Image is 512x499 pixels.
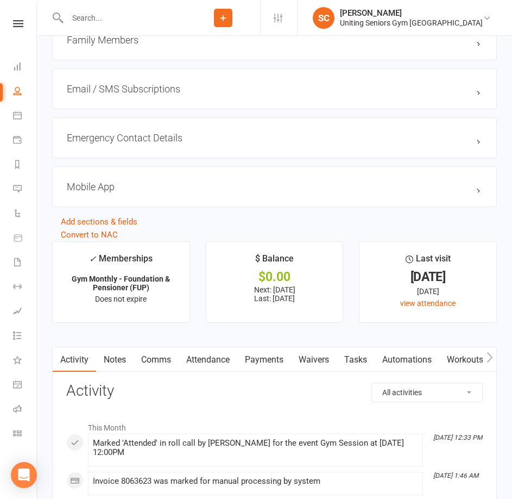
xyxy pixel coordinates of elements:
[72,275,170,292] strong: Gym Monthly - Foundation & Pensioner (FUP)
[11,462,37,488] div: Open Intercom Messenger
[13,398,37,422] a: Roll call kiosk mode
[61,230,118,240] a: Convert to NAC
[67,83,482,95] h3: Email / SMS Subscriptions
[64,10,186,26] input: Search...
[93,439,418,457] div: Marked 'Attended' in roll call by [PERSON_NAME] for the event Gym Session at [DATE] 12:00PM
[237,347,291,372] a: Payments
[13,55,37,80] a: Dashboard
[66,383,483,400] h3: Activity
[369,271,486,283] div: [DATE]
[13,373,37,398] a: General attendance kiosk mode
[433,472,478,479] i: [DATE] 1:46 AM
[13,153,37,178] a: Reports
[400,299,456,308] a: view attendance
[67,181,482,192] h3: Mobile App
[13,422,37,447] a: Class kiosk mode
[134,347,179,372] a: Comms
[13,104,37,129] a: Calendar
[369,285,486,297] div: [DATE]
[61,217,137,227] a: Add sections & fields
[13,349,37,373] a: What's New
[433,434,482,441] i: [DATE] 12:33 PM
[13,80,37,104] a: People
[13,129,37,153] a: Payments
[67,132,482,144] h3: Emergency Contact Details
[255,252,294,271] div: $ Balance
[67,34,482,46] h3: Family Members
[313,7,334,29] div: SC
[216,271,333,283] div: $0.00
[53,347,96,372] a: Activity
[95,295,147,303] span: Does not expire
[291,347,337,372] a: Waivers
[406,252,451,271] div: Last visit
[66,416,483,434] li: This Month
[340,8,483,18] div: [PERSON_NAME]
[439,347,491,372] a: Workouts
[375,347,439,372] a: Automations
[13,227,37,251] a: Product Sales
[93,477,418,486] div: Invoice 8063623 was marked for manual processing by system
[13,300,37,325] a: Assessments
[179,347,237,372] a: Attendance
[340,18,483,28] div: Uniting Seniors Gym [GEOGRAPHIC_DATA]
[337,347,375,372] a: Tasks
[89,252,153,272] div: Memberships
[216,285,333,303] p: Next: [DATE] Last: [DATE]
[96,347,134,372] a: Notes
[89,254,96,264] i: ✓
